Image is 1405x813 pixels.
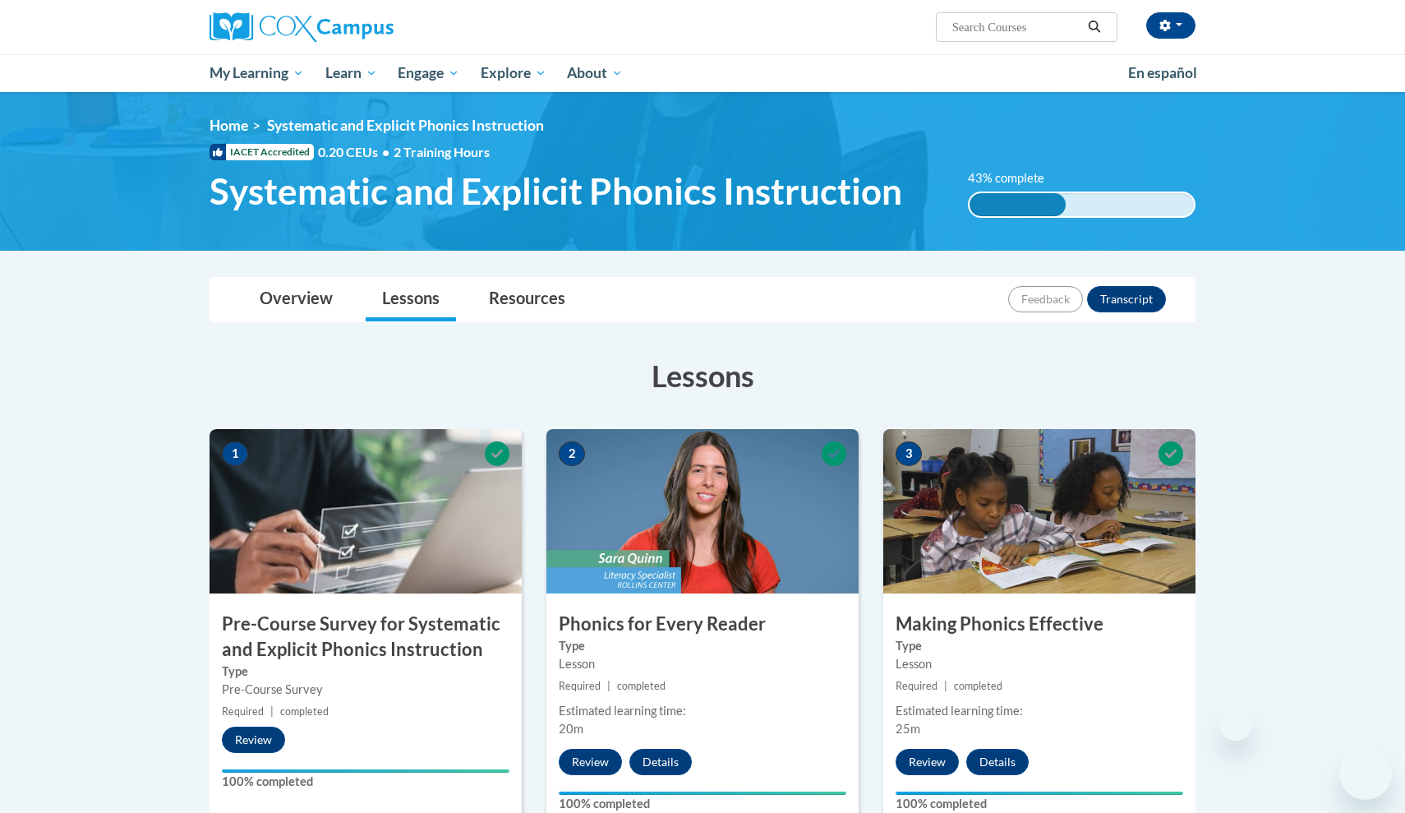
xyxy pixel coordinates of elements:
label: Type [559,637,846,655]
span: Learn [325,63,377,83]
div: Lesson [559,655,846,673]
button: Search [1082,17,1107,37]
button: Details [966,749,1029,775]
img: Course Image [210,429,522,594]
span: 2 Training Hours [394,144,490,159]
label: 43% complete [968,169,1062,187]
img: Course Image [883,429,1195,594]
a: My Learning [199,54,315,92]
img: Cox Campus [210,12,394,42]
label: 100% completed [222,773,509,791]
a: About [557,54,634,92]
span: 2 [559,441,585,466]
span: Systematic and Explicit Phonics Instruction [210,169,902,213]
span: About [567,63,623,83]
span: IACET Accredited [210,144,314,160]
a: Resources [472,278,582,321]
iframe: Close message [1219,708,1252,741]
div: Main menu [185,54,1220,92]
div: Your progress [896,792,1183,795]
span: Required [222,705,264,718]
span: | [270,705,274,718]
button: Transcript [1087,286,1166,312]
a: Overview [243,278,349,321]
iframe: Button to launch messaging window [1339,747,1392,800]
h3: Making Phonics Effective [883,612,1195,637]
h3: Lessons [210,355,1195,396]
span: Required [559,680,601,692]
div: Your progress [222,769,509,773]
h3: Pre-Course Survey for Systematic and Explicit Phonics Instruction [210,612,522,663]
div: 43% complete [970,193,1066,216]
span: Explore [481,63,546,83]
a: Lessons [366,278,456,321]
span: 0.20 CEUs [318,143,394,161]
a: Learn [315,54,388,92]
label: Type [222,663,509,681]
h3: Phonics for Every Reader [546,612,859,637]
a: En español [1117,56,1208,90]
img: Course Image [546,429,859,594]
span: 20m [559,722,583,736]
span: 1 [222,441,248,466]
span: | [607,680,610,692]
button: Review [559,749,622,775]
span: 3 [896,441,922,466]
a: Home [210,117,248,134]
a: Cox Campus [210,12,522,42]
span: • [382,144,389,159]
button: Feedback [1008,286,1083,312]
label: 100% completed [896,795,1183,813]
div: Estimated learning time: [896,702,1183,720]
span: completed [280,705,329,718]
span: completed [954,680,1002,692]
span: Systematic and Explicit Phonics Instruction [267,117,544,134]
div: Pre-Course Survey [222,681,509,699]
button: Account Settings [1146,12,1195,39]
label: 100% completed [559,795,846,813]
div: Lesson [896,655,1183,673]
a: Explore [470,54,557,92]
button: Details [629,749,692,775]
button: Review [222,727,285,753]
span: completed [617,680,666,692]
a: Engage [387,54,470,92]
input: Search Courses [951,17,1082,37]
div: Your progress [559,792,846,795]
span: En español [1128,64,1197,81]
span: 25m [896,722,920,736]
span: | [944,680,947,692]
label: Type [896,637,1183,655]
span: Engage [398,63,459,83]
span: My Learning [210,63,304,83]
span: Required [896,680,937,692]
button: Review [896,749,959,775]
div: Estimated learning time: [559,702,846,720]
